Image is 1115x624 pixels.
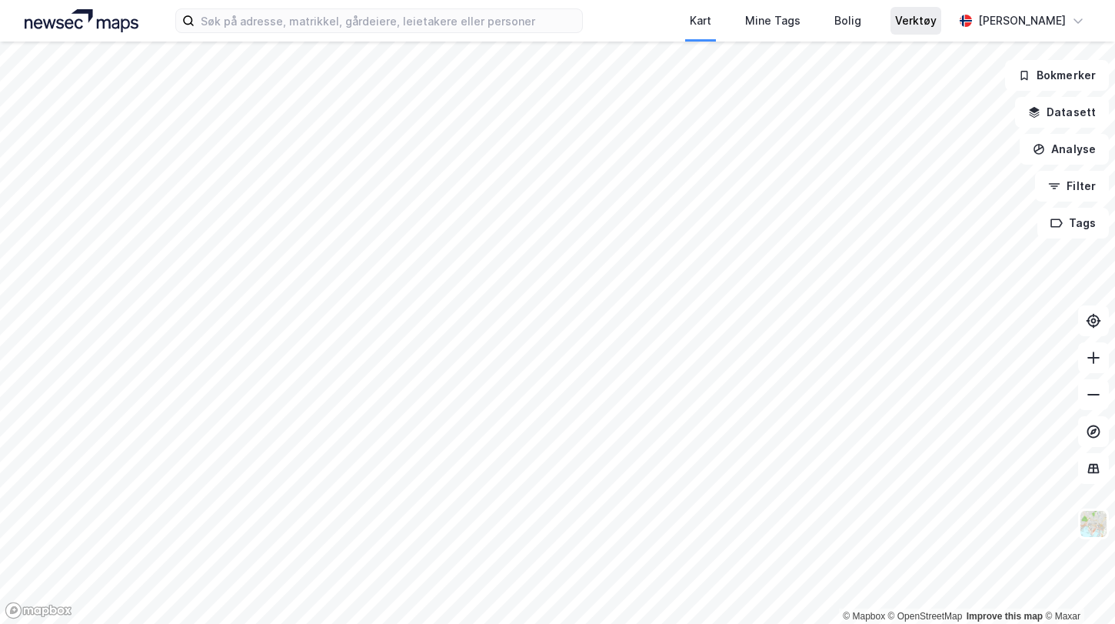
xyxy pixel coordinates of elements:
a: Mapbox [843,611,885,622]
div: [PERSON_NAME] [978,12,1066,30]
button: Filter [1035,171,1109,202]
img: Z [1079,509,1108,539]
button: Bokmerker [1005,60,1109,91]
button: Datasett [1015,97,1109,128]
input: Søk på adresse, matrikkel, gårdeiere, leietakere eller personer [195,9,582,32]
iframe: Chat Widget [1038,550,1115,624]
div: Bolig [834,12,861,30]
div: Verktøy [895,12,937,30]
a: Improve this map [967,611,1043,622]
a: Mapbox homepage [5,602,72,619]
div: Mine Tags [745,12,800,30]
div: Kart [690,12,711,30]
div: Kontrollprogram for chat [1038,550,1115,624]
img: logo.a4113a55bc3d86da70a041830d287a7e.svg [25,9,138,32]
button: Analyse [1020,134,1109,165]
button: Tags [1037,208,1109,239]
a: OpenStreetMap [888,611,963,622]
